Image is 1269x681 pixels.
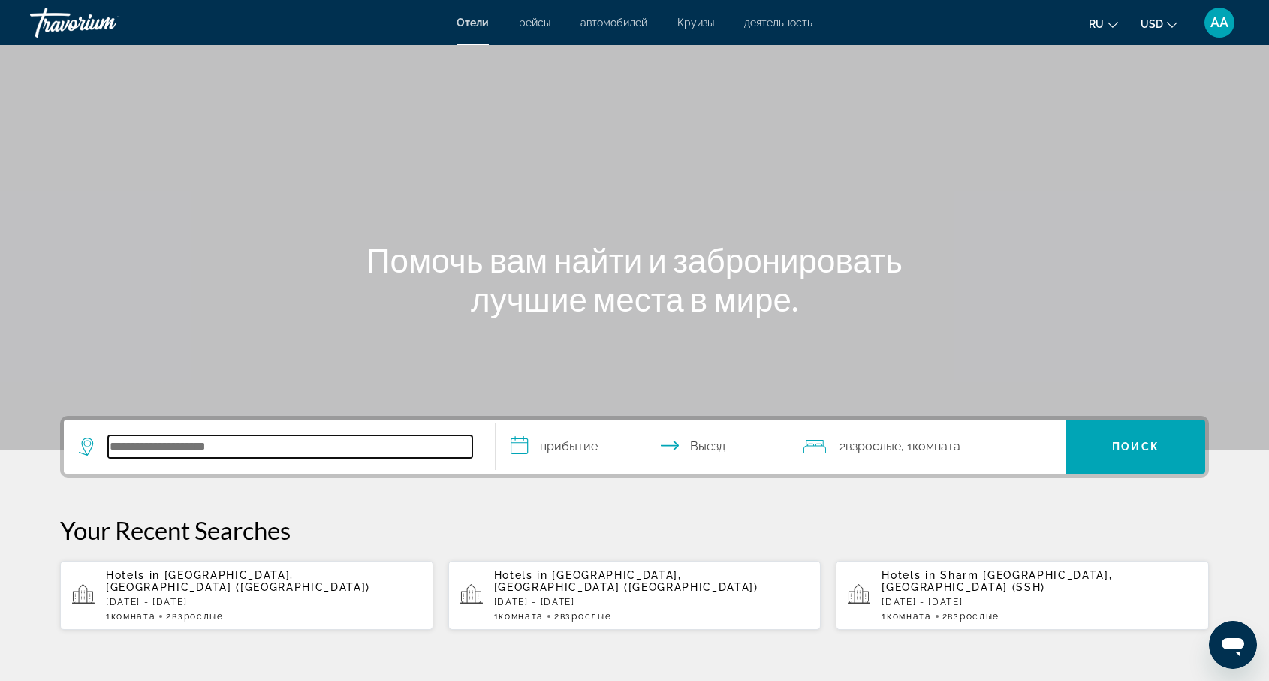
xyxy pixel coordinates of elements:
[494,597,809,607] p: [DATE] - [DATE]
[942,611,999,622] span: 2
[496,420,788,474] button: Select check in and out date
[494,569,548,581] span: Hotels in
[887,611,932,622] span: Комната
[948,611,999,622] span: Взрослые
[30,3,180,42] a: Travorium
[912,439,960,453] span: Комната
[499,611,544,622] span: Комната
[60,515,1209,545] p: Your Recent Searches
[882,611,931,622] span: 1
[882,569,936,581] span: Hotels in
[1089,18,1104,30] span: ru
[106,569,160,581] span: Hotels in
[554,611,611,622] span: 2
[106,611,155,622] span: 1
[457,17,489,29] a: Отели
[1141,18,1163,30] span: USD
[560,611,611,622] span: Взрослые
[580,17,647,29] a: автомобилей
[1210,15,1228,30] span: AA
[1089,13,1118,35] button: Change language
[836,560,1209,631] button: Hotels in Sharm [GEOGRAPHIC_DATA], [GEOGRAPHIC_DATA] (SSH)[DATE] - [DATE]1Комната2Взрослые
[353,240,916,318] h1: Помочь вам найти и забронировать лучшие места в мире.
[64,420,1205,474] div: Search widget
[788,420,1066,474] button: Travelers: 2 adults, 0 children
[1141,13,1177,35] button: Change currency
[111,611,156,622] span: Комната
[882,597,1197,607] p: [DATE] - [DATE]
[166,611,223,622] span: 2
[839,436,901,457] span: 2
[106,597,421,607] p: [DATE] - [DATE]
[1200,7,1239,38] button: User Menu
[494,611,544,622] span: 1
[494,569,758,593] span: [GEOGRAPHIC_DATA], [GEOGRAPHIC_DATA] ([GEOGRAPHIC_DATA])
[1112,441,1159,453] span: Поиск
[108,435,472,458] input: Search hotel destination
[677,17,714,29] a: Круизы
[106,569,370,593] span: [GEOGRAPHIC_DATA], [GEOGRAPHIC_DATA] ([GEOGRAPHIC_DATA])
[519,17,550,29] a: рейсы
[882,569,1112,593] span: Sharm [GEOGRAPHIC_DATA], [GEOGRAPHIC_DATA] (SSH)
[901,436,960,457] span: , 1
[1066,420,1205,474] button: Search
[172,611,223,622] span: Взрослые
[744,17,812,29] a: деятельность
[1209,621,1257,669] iframe: Кнопка запуска окна обмена сообщениями
[845,439,901,453] span: Взрослые
[448,560,821,631] button: Hotels in [GEOGRAPHIC_DATA], [GEOGRAPHIC_DATA] ([GEOGRAPHIC_DATA])[DATE] - [DATE]1Комната2Взрослые
[60,560,433,631] button: Hotels in [GEOGRAPHIC_DATA], [GEOGRAPHIC_DATA] ([GEOGRAPHIC_DATA])[DATE] - [DATE]1Комната2Взрослые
